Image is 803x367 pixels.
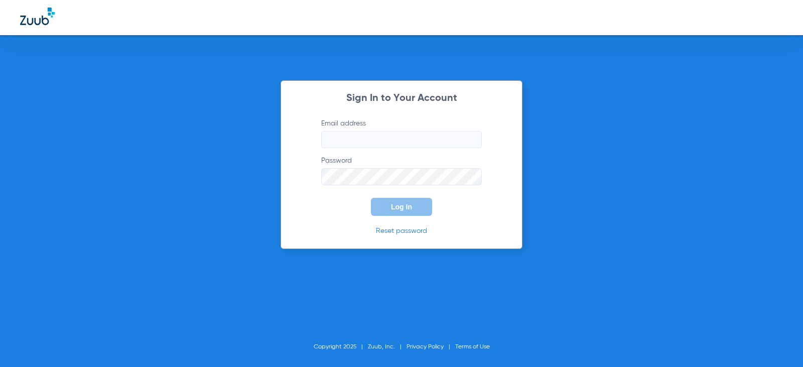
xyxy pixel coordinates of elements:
[321,168,482,185] input: Password
[391,203,412,211] span: Log In
[321,131,482,148] input: Email address
[407,344,444,350] a: Privacy Policy
[368,342,407,352] li: Zuub, Inc.
[376,227,427,234] a: Reset password
[455,344,490,350] a: Terms of Use
[321,156,482,185] label: Password
[306,93,497,103] h2: Sign In to Your Account
[314,342,368,352] li: Copyright 2025
[371,198,432,216] button: Log In
[321,118,482,148] label: Email address
[20,8,55,25] img: Zuub Logo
